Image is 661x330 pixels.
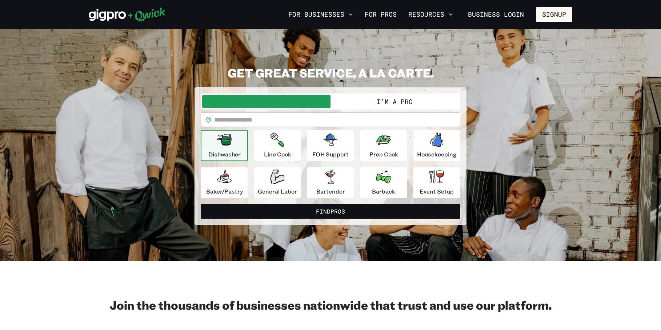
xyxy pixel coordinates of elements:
[307,167,354,198] button: Bartender
[316,187,345,196] p: Bartender
[254,167,301,198] button: General Labor
[420,187,454,196] p: Event Setup
[201,204,460,219] button: FindPros
[330,95,459,108] button: I'm a Pro
[89,298,572,312] h2: Join the thousands of businesses nationwide that trust and use our platform.
[264,150,291,159] p: Line Cook
[360,167,407,198] button: Barback
[417,150,457,159] p: Housekeeping
[405,8,456,21] button: Resources
[254,130,301,161] button: Line Cook
[258,187,297,196] p: General Labor
[362,8,400,21] a: For Pros
[206,187,243,196] p: Baker/Pastry
[369,150,398,159] p: Prep Cook
[201,130,248,161] button: Dishwasher
[360,130,407,161] button: Prep Cook
[413,167,460,198] button: Event Setup
[312,150,349,159] p: FOH Support
[307,130,354,161] button: FOH Support
[201,167,248,198] button: Baker/Pastry
[285,8,356,21] button: For Businesses
[202,95,330,108] button: I'm a Business
[413,130,460,161] button: Housekeeping
[208,150,241,159] p: Dishwasher
[462,7,530,22] a: Business Login
[195,65,466,80] h2: GET GREAT SERVICE, A LA CARTE.
[372,187,395,196] p: Barback
[536,7,572,22] button: Signup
